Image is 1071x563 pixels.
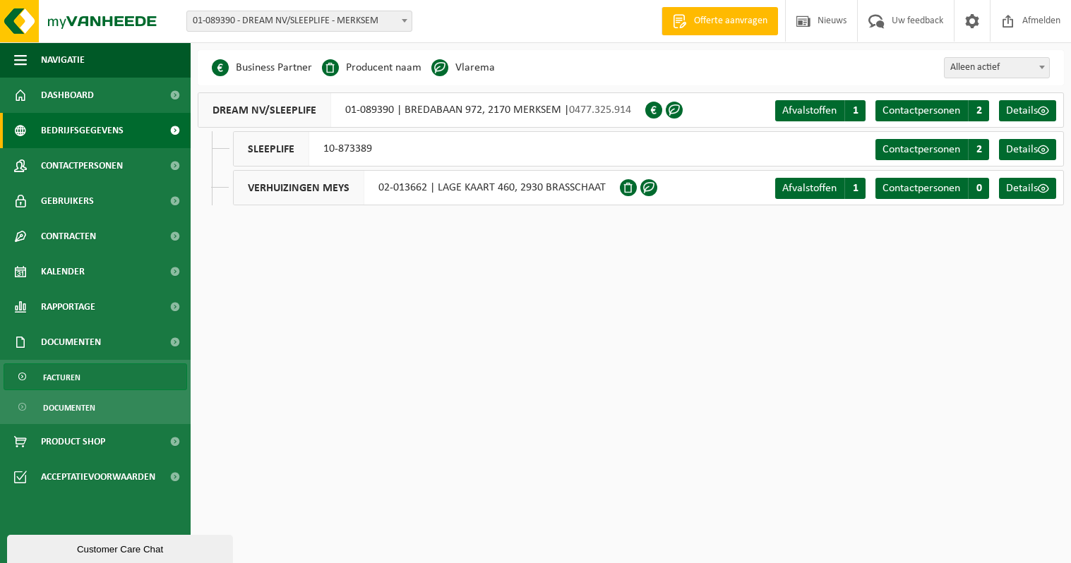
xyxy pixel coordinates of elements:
[875,100,989,121] a: Contactpersonen 2
[944,57,1050,78] span: Alleen actief
[882,183,960,194] span: Contactpersonen
[1006,183,1038,194] span: Details
[43,364,80,391] span: Facturen
[233,131,386,167] div: 10-873389
[234,132,309,166] span: SLEEPLIFE
[43,394,95,421] span: Documenten
[968,139,989,160] span: 2
[41,42,85,78] span: Navigatie
[882,105,960,116] span: Contactpersonen
[198,92,645,128] div: 01-089390 | BREDABAAN 972, 2170 MERKSEM |
[41,183,94,219] span: Gebruikers
[782,183,837,194] span: Afvalstoffen
[775,178,866,199] a: Afvalstoffen 1
[41,78,94,113] span: Dashboard
[875,178,989,199] a: Contactpersonen 0
[41,424,105,459] span: Product Shop
[41,148,123,183] span: Contactpersonen
[186,11,412,32] span: 01-089390 - DREAM NV/SLEEPLIFE - MERKSEM
[968,178,989,199] span: 0
[569,104,631,116] span: 0477.325.914
[4,363,187,390] a: Facturen
[875,139,989,160] a: Contactpersonen 2
[844,100,866,121] span: 1
[782,105,837,116] span: Afvalstoffen
[968,100,989,121] span: 2
[187,11,412,31] span: 01-089390 - DREAM NV/SLEEPLIFE - MERKSEM
[41,289,95,325] span: Rapportage
[322,57,421,78] li: Producent naam
[662,7,778,35] a: Offerte aanvragen
[690,14,771,28] span: Offerte aanvragen
[945,58,1049,78] span: Alleen actief
[1006,105,1038,116] span: Details
[999,139,1056,160] a: Details
[999,100,1056,121] a: Details
[41,459,155,495] span: Acceptatievoorwaarden
[844,178,866,199] span: 1
[41,254,85,289] span: Kalender
[4,394,187,420] a: Documenten
[775,100,866,121] a: Afvalstoffen 1
[7,532,236,563] iframe: chat widget
[212,57,312,78] li: Business Partner
[198,93,331,127] span: DREAM NV/SLEEPLIFE
[999,178,1056,199] a: Details
[1006,144,1038,155] span: Details
[233,170,620,205] div: 02-013662 | LAGE KAART 460, 2930 BRASSCHAAT
[41,325,101,360] span: Documenten
[431,57,495,78] li: Vlarema
[41,113,124,148] span: Bedrijfsgegevens
[41,219,96,254] span: Contracten
[234,171,364,205] span: VERHUIZINGEN MEYS
[882,144,960,155] span: Contactpersonen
